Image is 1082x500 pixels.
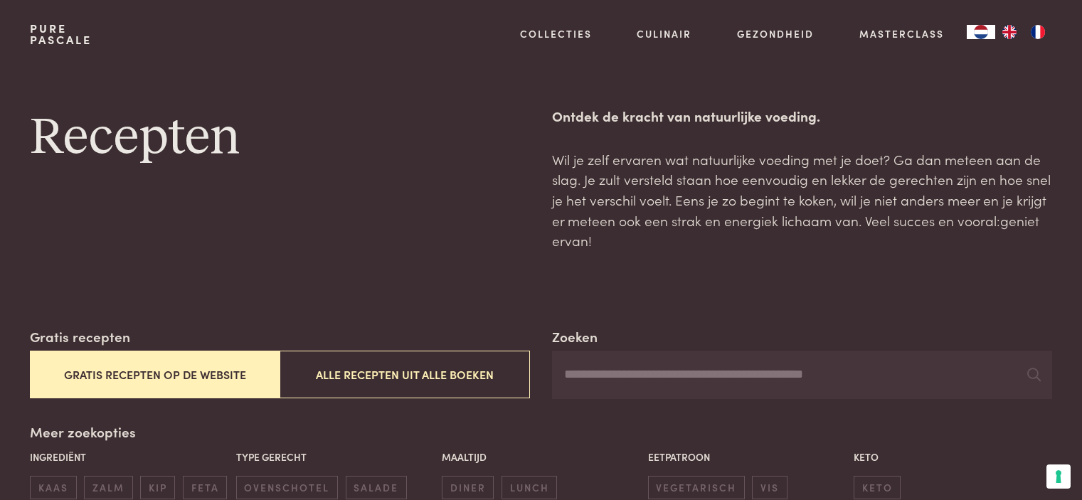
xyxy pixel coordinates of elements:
[995,25,1052,39] ul: Language list
[84,476,132,499] span: zalm
[30,476,76,499] span: kaas
[637,26,691,41] a: Culinair
[30,450,228,464] p: Ingrediënt
[995,25,1024,39] a: EN
[648,476,745,499] span: vegetarisch
[859,26,944,41] a: Masterclass
[442,450,640,464] p: Maaltijd
[346,476,407,499] span: salade
[552,326,598,347] label: Zoeken
[280,351,529,398] button: Alle recepten uit alle boeken
[967,25,995,39] a: NL
[442,476,494,499] span: diner
[648,450,847,464] p: Eetpatroon
[30,23,92,46] a: PurePascale
[752,476,787,499] span: vis
[30,106,529,170] h1: Recepten
[967,25,995,39] div: Language
[502,476,557,499] span: lunch
[854,476,901,499] span: keto
[552,149,1051,251] p: Wil je zelf ervaren wat natuurlijke voeding met je doet? Ga dan meteen aan de slag. Je zult verst...
[236,450,435,464] p: Type gerecht
[30,351,280,398] button: Gratis recepten op de website
[30,326,130,347] label: Gratis recepten
[737,26,814,41] a: Gezondheid
[1024,25,1052,39] a: FR
[183,476,227,499] span: feta
[236,476,338,499] span: ovenschotel
[1046,464,1071,489] button: Uw voorkeuren voor toestemming voor trackingtechnologieën
[520,26,592,41] a: Collecties
[140,476,175,499] span: kip
[967,25,1052,39] aside: Language selected: Nederlands
[552,106,820,125] strong: Ontdek de kracht van natuurlijke voeding.
[854,450,1052,464] p: Keto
